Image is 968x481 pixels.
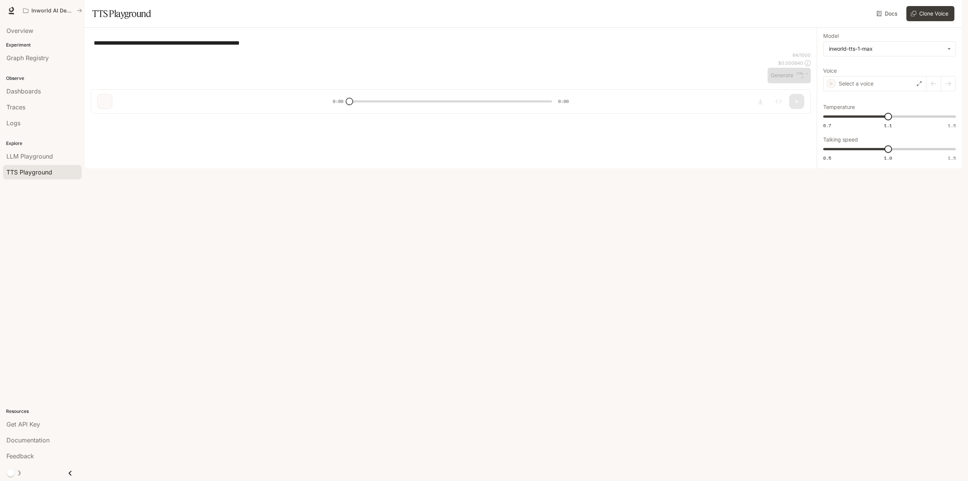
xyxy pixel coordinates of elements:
[31,8,74,14] p: Inworld AI Demos
[823,122,831,129] span: 0.7
[823,68,837,73] p: Voice
[793,52,811,58] p: 64 / 1000
[948,122,956,129] span: 1.5
[948,155,956,161] span: 1.5
[906,6,954,21] button: Clone Voice
[884,122,892,129] span: 1.1
[823,155,831,161] span: 0.5
[823,104,855,110] p: Temperature
[875,6,900,21] a: Docs
[92,6,151,21] h1: TTS Playground
[839,80,873,87] p: Select a voice
[884,155,892,161] span: 1.0
[778,60,803,66] p: $ 0.000640
[823,137,858,142] p: Talking speed
[824,42,956,56] div: inworld-tts-1-max
[20,3,85,18] button: All workspaces
[829,45,943,53] div: inworld-tts-1-max
[823,33,839,39] p: Model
